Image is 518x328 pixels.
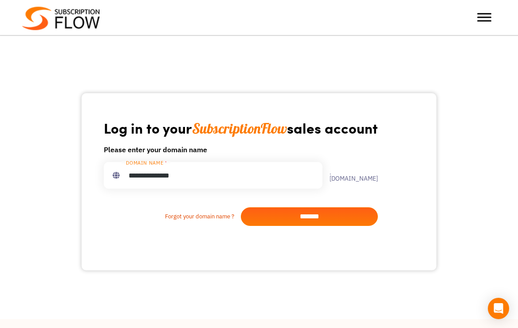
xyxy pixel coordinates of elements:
div: Open Intercom Messenger [488,298,509,319]
a: Forgot your domain name ? [104,212,241,221]
button: Toggle Menu [477,13,491,22]
h1: Log in to your sales account [104,119,378,137]
span: SubscriptionFlow [192,119,287,137]
h6: Please enter your domain name [104,144,378,155]
label: .[DOMAIN_NAME] [322,169,378,182]
img: Subscriptionflow [22,7,100,30]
